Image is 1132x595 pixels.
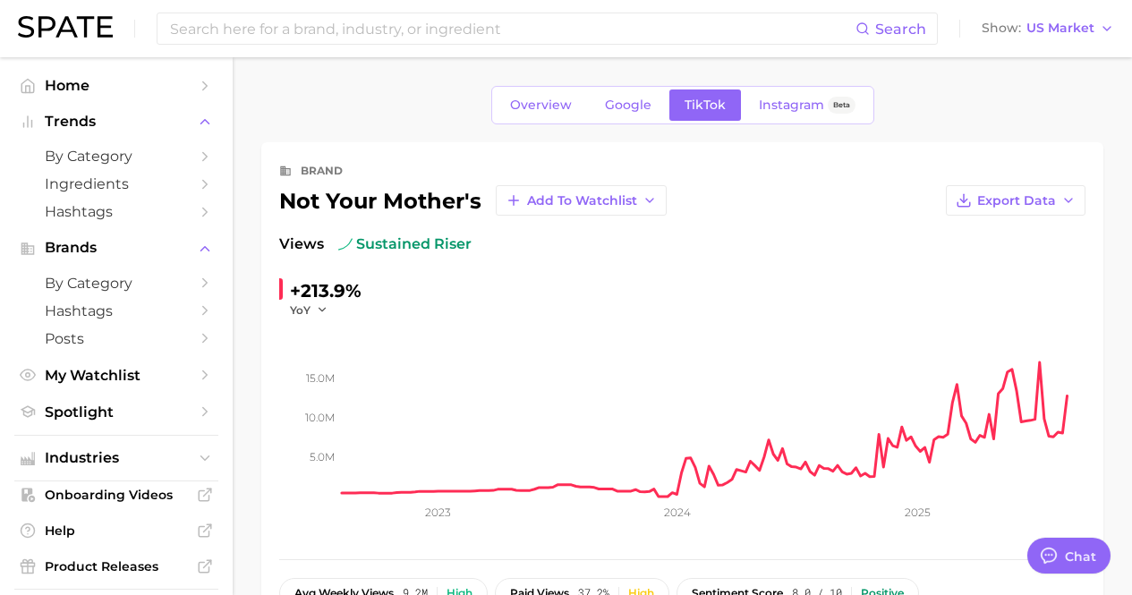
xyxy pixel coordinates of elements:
span: Help [45,523,188,539]
span: Beta [833,98,850,113]
span: Posts [45,330,188,347]
button: Trends [14,108,218,135]
span: Trends [45,114,188,130]
span: Hashtags [45,302,188,319]
a: Google [590,89,667,121]
button: ShowUS Market [977,17,1119,40]
a: TikTok [669,89,741,121]
div: +213.9% [290,276,362,305]
span: Ingredients [45,175,188,192]
a: Help [14,517,218,544]
span: by Category [45,275,188,292]
div: brand [301,160,343,182]
span: Google [605,98,651,113]
div: not your mother's [279,185,667,216]
span: Spotlight [45,404,188,421]
span: Home [45,77,188,94]
button: Industries [14,445,218,472]
tspan: 5.0m [310,450,335,463]
tspan: 2025 [905,506,931,519]
button: Export Data [946,185,1085,216]
span: Add to Watchlist [527,193,637,208]
img: sustained riser [338,237,353,251]
a: Spotlight [14,398,218,426]
button: Add to Watchlist [496,185,667,216]
tspan: 15.0m [306,371,335,385]
a: Onboarding Videos [14,481,218,508]
span: Instagram [759,98,824,113]
a: Ingredients [14,170,218,198]
span: sustained riser [338,234,472,255]
a: My Watchlist [14,361,218,389]
span: US Market [1026,23,1094,33]
span: Search [875,21,926,38]
img: SPATE [18,16,113,38]
span: Show [982,23,1021,33]
span: Onboarding Videos [45,487,188,503]
a: Overview [495,89,587,121]
span: Product Releases [45,558,188,574]
a: Posts [14,325,218,353]
tspan: 2023 [425,506,451,519]
a: by Category [14,142,218,170]
a: Home [14,72,218,99]
span: Hashtags [45,203,188,220]
span: Overview [510,98,572,113]
span: Export Data [977,193,1056,208]
span: Industries [45,450,188,466]
a: Hashtags [14,198,218,225]
input: Search here for a brand, industry, or ingredient [168,13,855,44]
a: Product Releases [14,553,218,580]
span: YoY [290,302,311,318]
span: My Watchlist [45,367,188,384]
span: Brands [45,240,188,256]
button: Brands [14,234,218,261]
span: TikTok [685,98,726,113]
a: Hashtags [14,297,218,325]
button: YoY [290,302,328,318]
tspan: 2024 [664,506,691,519]
span: by Category [45,148,188,165]
tspan: 10.0m [305,411,335,424]
a: InstagramBeta [744,89,871,121]
a: by Category [14,269,218,297]
span: Views [279,234,324,255]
